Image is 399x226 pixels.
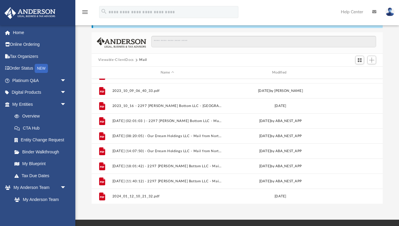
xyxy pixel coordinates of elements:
[8,110,75,122] a: Overview
[338,70,380,75] div: id
[112,194,222,198] button: 2024_01_12_10_21_32.pdf
[225,194,335,199] div: [DATE]
[112,119,222,123] button: [DATE] (02:01:03 ) - 2297 [PERSON_NAME] Bottom LLC - Mail from State of [US_STATE] Department of ...
[112,104,222,108] button: 2023_10_16 - 2297 [PERSON_NAME] Bottom LLC - [GEOGRAPHIC_DATA] Tax Notice.pdf
[112,70,222,75] div: Name
[60,182,72,194] span: arrow_drop_down
[4,98,75,110] a: My Entitiesarrow_drop_down
[355,56,364,64] button: Switch to Grid View
[60,74,72,87] span: arrow_drop_down
[225,70,336,75] div: Modified
[367,56,376,64] button: Add
[8,134,75,146] a: Entity Change Request
[8,193,69,206] a: My Anderson Team
[3,7,57,19] img: Anderson Advisors Platinum Portal
[225,103,335,109] div: [DATE]
[151,36,376,47] input: Search files and folders
[225,88,335,94] div: [DATE] by [PERSON_NAME]
[98,57,134,63] button: Viewable-ClientDocs
[94,70,109,75] div: id
[4,182,72,194] a: My Anderson Teamarrow_drop_down
[4,74,75,86] a: Platinum Q&Aarrow_drop_down
[35,64,48,73] div: NEW
[8,206,72,218] a: Anderson System
[112,134,222,138] button: [DATE] (08:20:05) - Our Dream Holdings LLC - Mail from Northpointe Bank.pdf
[8,146,75,158] a: Binder Walkthrough
[225,133,335,139] div: [DATE] by ABA_NEST_APP
[8,170,75,182] a: Tax Due Dates
[112,89,222,93] button: 2023_10_09_06_40_33.pdf
[4,86,75,99] a: Digital Productsarrow_drop_down
[225,179,335,184] div: [DATE] by ABA_NEST_APP
[4,62,75,75] a: Order StatusNEW
[81,8,89,16] i: menu
[225,149,335,154] div: [DATE] by ABA_NEST_APP
[139,57,147,63] button: Mail
[101,8,107,15] i: search
[8,122,75,134] a: CTA Hub
[60,98,72,111] span: arrow_drop_down
[112,164,222,168] button: [DATE] (18:01:42) - 2297 [PERSON_NAME] Bottom LLC - Mail from [PERSON_NAME], Trustee.pdf
[112,179,222,183] button: [DATE] (11:40:12) - 2297 [PERSON_NAME] Bottom LLC - Mail from STATE OF [US_STATE] DEPARTMENT OF R...
[385,8,394,16] img: User Pic
[81,11,89,16] a: menu
[225,118,335,124] div: [DATE] by ABA_NEST_APP
[60,86,72,99] span: arrow_drop_down
[4,27,75,39] a: Home
[4,39,75,51] a: Online Ordering
[8,158,72,170] a: My Blueprint
[225,164,335,169] div: [DATE] by ABA_NEST_APP
[112,149,222,153] button: [DATE] (14:07:50) - Our Dream Holdings LLC - Mail from Northpointe Bank.pdf
[92,79,383,204] div: grid
[4,50,75,62] a: Tax Organizers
